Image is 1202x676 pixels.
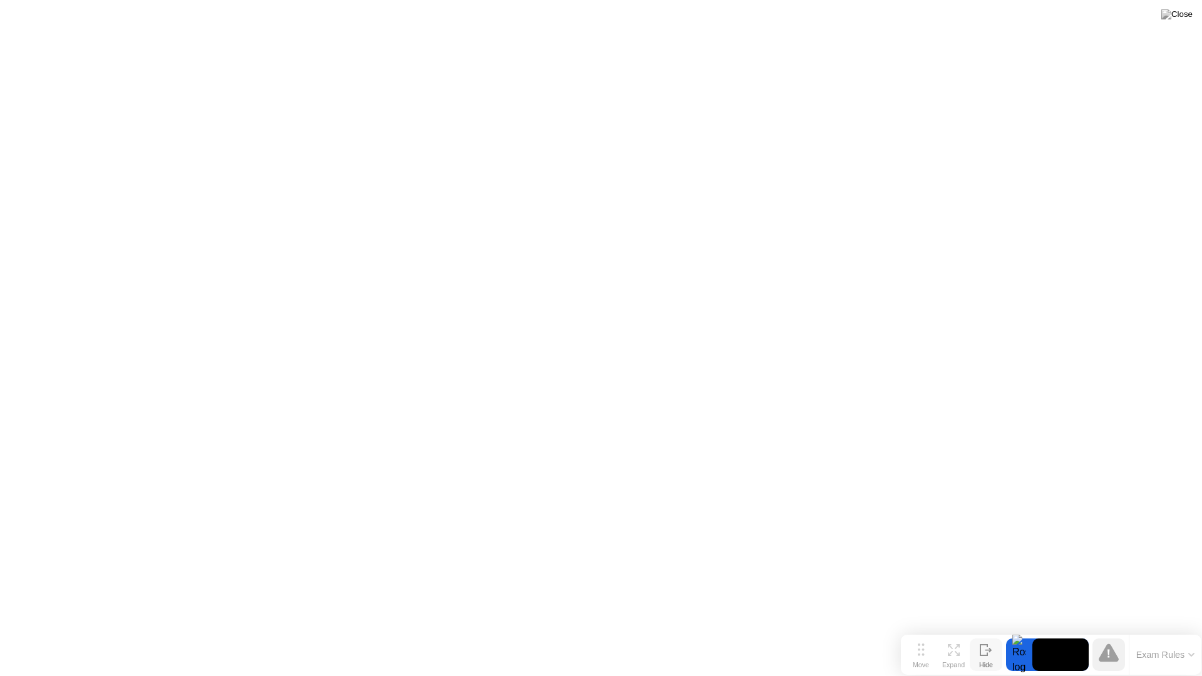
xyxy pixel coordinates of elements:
[979,661,993,668] div: Hide
[970,638,1002,671] button: Hide
[1161,9,1193,19] img: Close
[913,661,929,668] div: Move
[905,638,937,671] button: Move
[1133,649,1199,660] button: Exam Rules
[937,638,970,671] button: Expand
[942,661,965,668] div: Expand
